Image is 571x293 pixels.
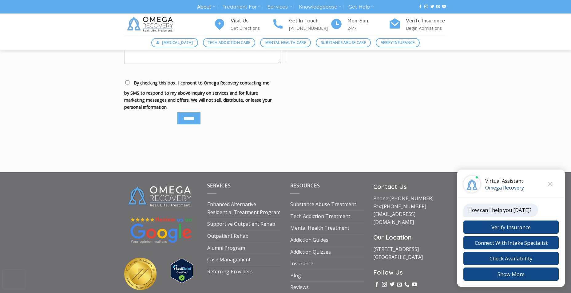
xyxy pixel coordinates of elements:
a: Follow on Instagram [424,5,428,9]
span: Services [207,182,231,189]
a: Verify LegitScript Approval for www.omegarecovery.org [171,267,193,274]
h4: Mon-Sun [347,17,389,25]
a: [EMAIL_ADDRESS][DOMAIN_NAME] [373,211,415,225]
a: Follow on Twitter [390,282,395,287]
h4: Verify Insurance [406,17,447,25]
a: Follow on Facebook [418,5,422,9]
strong: Contact Us [373,183,407,190]
span: [MEDICAL_DATA] [162,40,193,45]
span: Tech Addiction Care [208,40,250,45]
a: Follow on Facebook [375,282,379,287]
iframe: reCAPTCHA [3,270,25,289]
input: By checking this box, I consent to Omega Recovery contacting me by SMS to respond to my above inq... [125,80,129,84]
h3: Our Location [373,232,447,242]
a: Treatment For [222,1,261,13]
a: Mental Health Treatment [290,222,349,234]
a: Addiction Guides [290,234,328,246]
a: About [197,1,215,13]
a: Follow on Twitter [430,5,434,9]
a: Follow on YouTube [412,282,417,287]
a: Alumni Program [207,242,245,254]
a: Insurance [290,258,313,270]
a: Enhanced Alternative Residential Treatment Program [207,199,281,218]
a: [PHONE_NUMBER] [382,203,426,210]
a: Knowledgebase [299,1,341,13]
a: [STREET_ADDRESS][GEOGRAPHIC_DATA] [373,246,423,260]
a: Visit Us Get Directions [213,17,272,32]
a: Tech Addiction Treatment [290,211,350,222]
a: Case Management [207,254,251,266]
a: Follow on YouTube [442,5,446,9]
h3: Follow Us [373,268,447,277]
p: Get Directions [231,25,272,32]
span: Resources [290,182,320,189]
a: [PHONE_NUMBER] [389,195,434,202]
a: Tech Addiction Care [203,38,256,47]
a: Verify Insurance [376,38,420,47]
a: Follow on Instagram [382,282,387,287]
a: Outpatient Rehab [207,230,248,242]
a: Verify Insurance Begin Admissions [389,17,447,32]
a: Addiction Quizzes [290,246,331,258]
a: Blog [290,270,301,282]
img: Omega Recovery [124,14,178,35]
a: Supportive Outpatient Rehab [207,218,275,230]
a: Substance Abuse Care [316,38,371,47]
a: Mental Health Care [260,38,311,47]
a: Get In Touch [PHONE_NUMBER] [272,17,330,32]
span: By checking this box, I consent to Omega Recovery contacting me by SMS to respond to my above inq... [124,80,272,110]
h4: Visit Us [231,17,272,25]
p: Phone: Fax: [373,195,447,226]
a: Call us [404,282,409,287]
a: Send us an email [397,282,402,287]
h4: Get In Touch [289,17,330,25]
p: [PHONE_NUMBER] [289,25,330,32]
span: Mental Health Care [265,40,306,45]
a: Services [268,1,292,13]
a: Send us an email [436,5,440,9]
a: [MEDICAL_DATA] [151,38,198,47]
span: Substance Abuse Care [321,40,366,45]
a: Referring Providers [207,266,253,278]
img: Verify Approval for www.omegarecovery.org [171,259,193,283]
a: Get Help [348,1,374,13]
a: Substance Abuse Treatment [290,199,356,210]
p: Begin Admissions [406,25,447,32]
span: Verify Insurance [381,40,415,45]
p: 24/7 [347,25,389,32]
